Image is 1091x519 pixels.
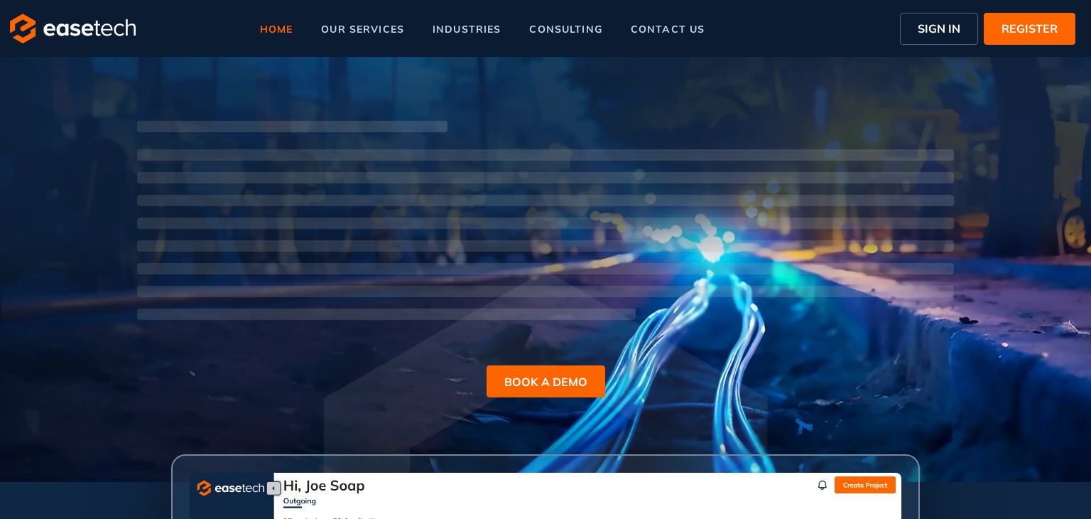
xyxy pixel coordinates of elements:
span: REGISTER [1002,20,1058,37]
span: consulting [529,24,602,34]
span: home [260,24,293,34]
span: our services [321,24,404,34]
img: logo [10,14,136,43]
span: industries [433,24,501,34]
span: BOOK A DEMO [504,373,587,390]
span: SIGN IN [918,20,960,37]
span: contact us [631,24,705,34]
button: SIGN IN [900,13,978,45]
button: REGISTER [984,13,1075,45]
button: BOOK A DEMO [487,365,605,397]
